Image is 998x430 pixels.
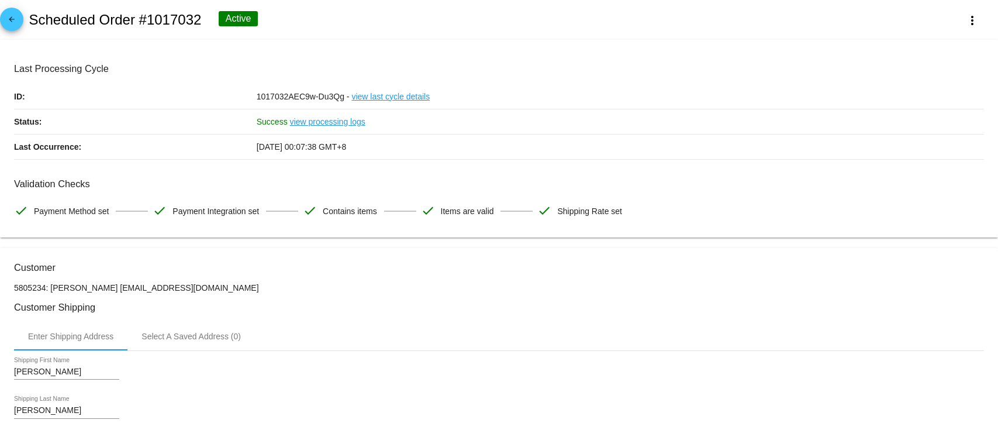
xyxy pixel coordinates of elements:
h3: Customer Shipping [14,302,984,313]
span: 1017032AEC9w-Du3Qg - [257,92,350,101]
mat-icon: check [153,204,167,218]
span: Contains items [323,199,377,223]
mat-icon: check [303,204,317,218]
h3: Last Processing Cycle [14,63,984,74]
p: ID: [14,84,257,109]
mat-icon: arrow_back [5,15,19,29]
span: Items are valid [441,199,494,223]
input: Shipping First Name [14,367,119,377]
span: Shipping Rate set [557,199,622,223]
span: Success [257,117,288,126]
h2: Scheduled Order #1017032 [29,12,201,28]
p: Status: [14,109,257,134]
span: Payment Method set [34,199,109,223]
mat-icon: more_vert [965,13,979,27]
a: view processing logs [290,109,365,134]
p: 5805234: [PERSON_NAME] [EMAIL_ADDRESS][DOMAIN_NAME] [14,283,984,293]
mat-icon: check [14,204,28,218]
input: Shipping Last Name [14,406,119,415]
mat-icon: check [421,204,435,218]
p: Last Occurrence: [14,135,257,159]
div: Active [219,11,258,26]
mat-icon: check [537,204,551,218]
h3: Validation Checks [14,178,984,190]
span: [DATE] 00:07:38 GMT+8 [257,142,346,152]
div: Enter Shipping Address [28,332,113,341]
div: Select A Saved Address (0) [141,332,241,341]
h3: Customer [14,262,984,273]
a: view last cycle details [351,84,430,109]
span: Payment Integration set [172,199,259,223]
